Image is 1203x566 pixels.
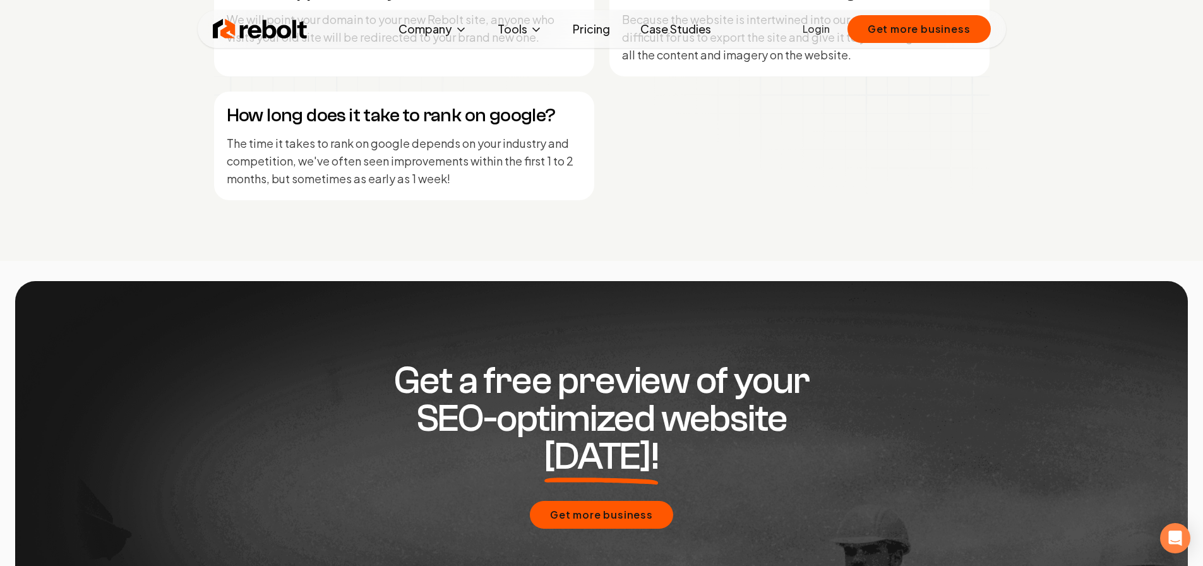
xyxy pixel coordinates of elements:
[1160,523,1190,553] div: Open Intercom Messenger
[227,135,582,188] p: The time it takes to rank on google depends on your industry and competition, we've often seen im...
[803,21,830,37] a: Login
[847,15,991,43] button: Get more business
[359,362,844,476] h2: Get a free preview of your SEO-optimized website
[227,104,582,127] h4: How long does it take to rank on google?
[544,438,659,476] span: [DATE]!
[5,18,197,116] iframe: profile
[213,16,308,42] img: Rebolt Logo
[488,16,553,42] button: Tools
[530,501,673,529] button: Get more business
[630,16,721,42] a: Case Studies
[388,16,477,42] button: Company
[563,16,620,42] a: Pricing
